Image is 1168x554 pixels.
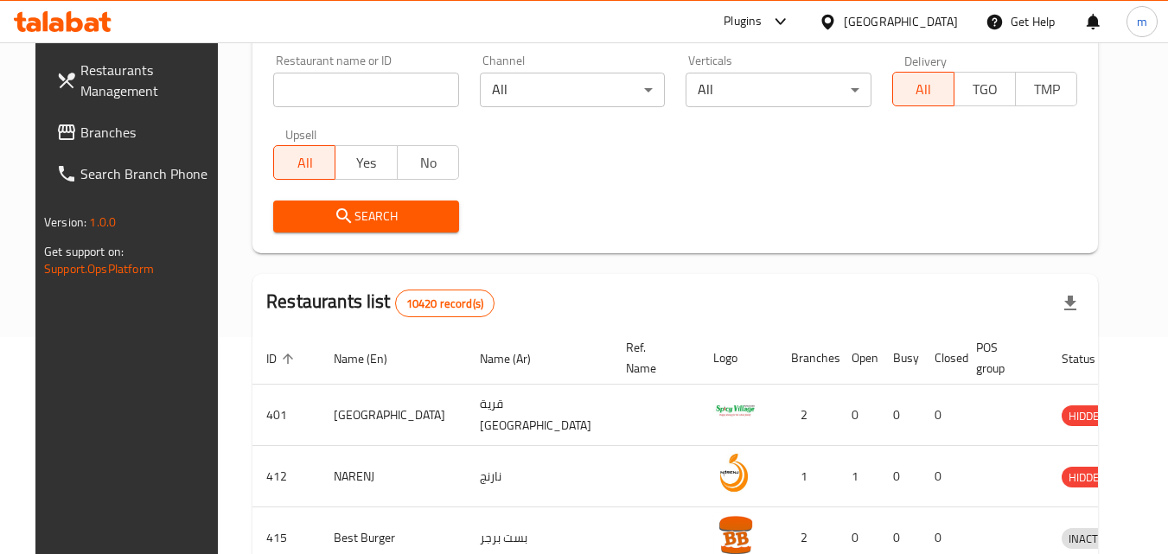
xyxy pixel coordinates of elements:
[777,385,838,446] td: 2
[626,337,679,379] span: Ref. Name
[273,201,459,232] button: Search
[838,332,879,385] th: Open
[1062,348,1118,369] span: Status
[921,332,962,385] th: Closed
[879,446,921,507] td: 0
[480,73,666,107] div: All
[1062,529,1120,549] span: INACTIVE
[777,332,838,385] th: Branches
[777,446,838,507] td: 1
[320,446,466,507] td: NARENJ
[838,446,879,507] td: 1
[686,73,871,107] div: All
[335,145,397,180] button: Yes
[281,150,329,175] span: All
[724,11,762,32] div: Plugins
[395,290,495,317] div: Total records count
[266,348,299,369] span: ID
[838,385,879,446] td: 0
[921,385,962,446] td: 0
[273,73,459,107] input: Search for restaurant name or ID..
[954,72,1016,106] button: TGO
[42,49,231,111] a: Restaurants Management
[44,240,124,263] span: Get support on:
[1023,77,1070,102] span: TMP
[405,150,452,175] span: No
[396,296,494,312] span: 10420 record(s)
[44,211,86,233] span: Version:
[266,289,495,317] h2: Restaurants list
[252,385,320,446] td: 401
[1062,467,1114,487] div: HIDDEN
[42,153,231,194] a: Search Branch Phone
[1050,283,1091,324] div: Export file
[879,385,921,446] td: 0
[1137,12,1147,31] span: m
[1062,406,1114,426] span: HIDDEN
[961,77,1009,102] span: TGO
[466,385,612,446] td: قرية [GEOGRAPHIC_DATA]
[273,145,335,180] button: All
[80,122,217,143] span: Branches
[879,332,921,385] th: Busy
[921,446,962,507] td: 0
[466,446,612,507] td: نارنج
[892,72,954,106] button: All
[334,348,410,369] span: Name (En)
[320,385,466,446] td: [GEOGRAPHIC_DATA]
[1062,528,1120,549] div: INACTIVE
[80,163,217,184] span: Search Branch Phone
[285,128,317,140] label: Upsell
[287,206,445,227] span: Search
[480,348,553,369] span: Name (Ar)
[1015,72,1077,106] button: TMP
[844,12,958,31] div: [GEOGRAPHIC_DATA]
[80,60,217,101] span: Restaurants Management
[699,332,777,385] th: Logo
[397,145,459,180] button: No
[713,390,756,433] img: Spicy Village
[1062,405,1114,426] div: HIDDEN
[252,446,320,507] td: 412
[89,211,116,233] span: 1.0.0
[900,77,948,102] span: All
[44,258,154,280] a: Support.OpsPlatform
[1062,468,1114,487] span: HIDDEN
[342,150,390,175] span: Yes
[904,54,948,67] label: Delivery
[713,451,756,494] img: NARENJ
[42,111,231,153] a: Branches
[976,337,1027,379] span: POS group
